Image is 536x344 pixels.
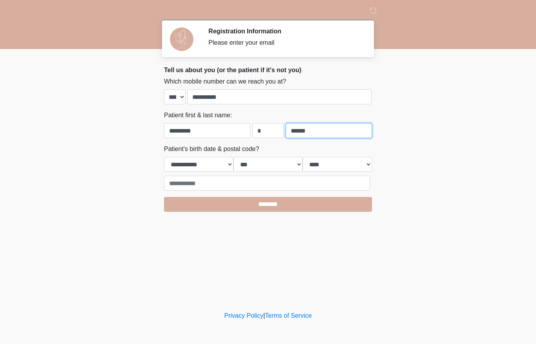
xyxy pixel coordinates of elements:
[164,111,232,120] label: Patient first & last name:
[263,312,265,319] a: |
[224,312,264,319] a: Privacy Policy
[208,27,360,35] h2: Registration Information
[208,38,360,47] div: Please enter your email
[164,144,259,154] label: Patient's birth date & postal code?
[164,66,372,74] h2: Tell us about you (or the patient if it's not you)
[170,27,193,51] img: Agent Avatar
[265,312,312,319] a: Terms of Service
[156,6,166,16] img: DM Studio Logo
[164,77,286,86] label: Which mobile number can we reach you at?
